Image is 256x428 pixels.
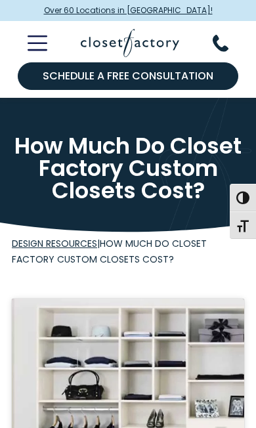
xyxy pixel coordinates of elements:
[12,237,97,250] a: Design Resources
[12,35,47,51] button: Toggle Mobile Menu
[230,211,256,239] button: Toggle Font size
[12,135,244,202] h1: How Much Do Closet Factory Custom Closets Cost?
[81,29,179,57] img: Closet Factory Logo
[18,62,238,90] a: Schedule a Free Consultation
[44,5,213,16] span: Over 60 Locations in [GEOGRAPHIC_DATA]!
[12,237,207,266] span: How Much Do Closet Factory Custom Closets Cost?
[12,237,207,266] span: |
[213,35,244,52] button: Phone Number
[230,184,256,211] button: Toggle High Contrast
